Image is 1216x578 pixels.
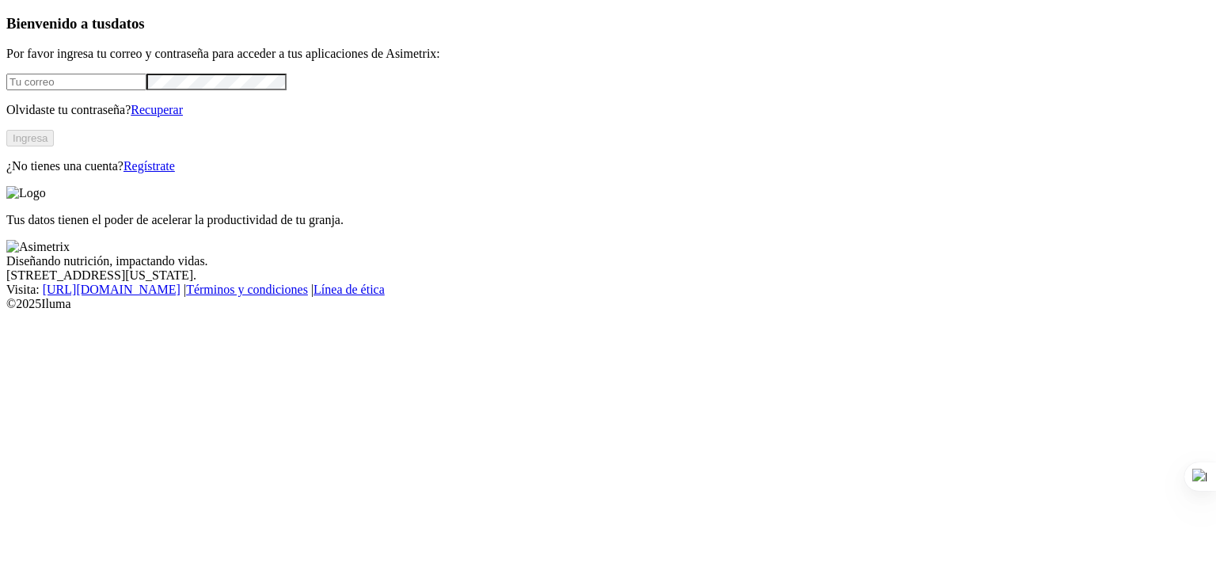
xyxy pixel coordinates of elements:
p: Por favor ingresa tu correo y contraseña para acceder a tus aplicaciones de Asimetrix: [6,47,1210,61]
a: Recuperar [131,103,183,116]
h3: Bienvenido a tus [6,15,1210,32]
div: Diseñando nutrición, impactando vidas. [6,254,1210,268]
div: [STREET_ADDRESS][US_STATE]. [6,268,1210,283]
p: Tus datos tienen el poder de acelerar la productividad de tu granja. [6,213,1210,227]
a: Términos y condiciones [186,283,308,296]
div: Visita : | | [6,283,1210,297]
a: Línea de ética [313,283,385,296]
input: Tu correo [6,74,146,90]
a: Regístrate [123,159,175,173]
span: datos [111,15,145,32]
img: Logo [6,186,46,200]
p: ¿No tienes una cuenta? [6,159,1210,173]
div: © 2025 Iluma [6,297,1210,311]
p: Olvidaste tu contraseña? [6,103,1210,117]
img: Asimetrix [6,240,70,254]
button: Ingresa [6,130,54,146]
a: [URL][DOMAIN_NAME] [43,283,180,296]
